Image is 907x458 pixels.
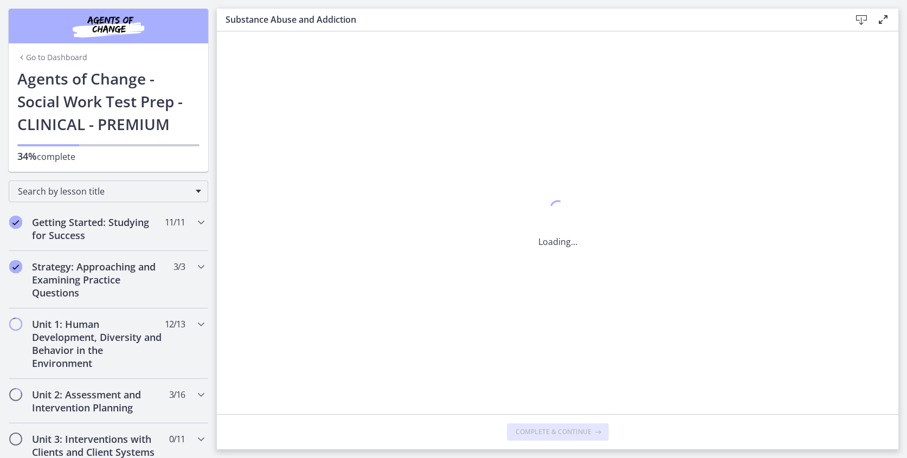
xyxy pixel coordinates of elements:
div: Search by lesson title [9,180,208,202]
img: Agents of Change [43,13,173,39]
h2: Strategy: Approaching and Examining Practice Questions [32,260,164,299]
span: Search by lesson title [18,185,190,197]
span: 11 / 11 [165,216,185,229]
h1: Agents of Change - Social Work Test Prep - CLINICAL - PREMIUM [17,67,200,136]
p: complete [17,150,200,163]
h3: Substance Abuse and Addiction [226,13,833,26]
i: Completed [9,216,22,229]
span: Complete & continue [516,428,591,436]
span: 3 / 16 [169,388,185,401]
p: Loading... [538,235,577,248]
div: 1 [538,197,577,222]
h2: Unit 1: Human Development, Diversity and Behavior in the Environment [32,318,164,370]
a: Go to Dashboard [17,52,87,63]
button: Complete & continue [507,423,609,441]
span: 34% [17,150,37,163]
span: 0 / 11 [169,433,185,446]
h2: Getting Started: Studying for Success [32,216,164,242]
span: 3 / 3 [173,260,185,273]
h2: Unit 2: Assessment and Intervention Planning [32,388,164,414]
i: Completed [9,260,22,273]
span: 12 / 13 [165,318,185,331]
